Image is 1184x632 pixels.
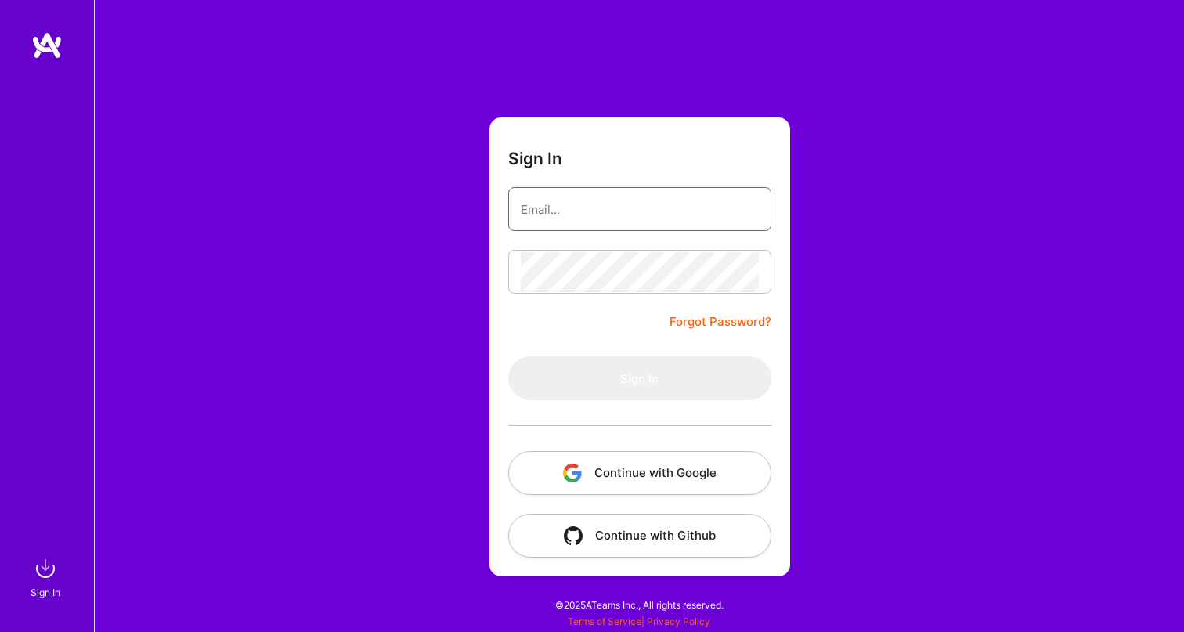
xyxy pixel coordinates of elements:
[564,526,583,545] img: icon
[563,464,582,482] img: icon
[508,514,771,558] button: Continue with Github
[33,553,61,601] a: sign inSign In
[647,616,710,627] a: Privacy Policy
[94,585,1184,624] div: © 2025 ATeams Inc., All rights reserved.
[670,312,771,331] a: Forgot Password?
[31,31,63,60] img: logo
[30,553,61,584] img: sign in
[31,584,60,601] div: Sign In
[508,356,771,400] button: Sign In
[568,616,710,627] span: |
[568,616,641,627] a: Terms of Service
[508,451,771,495] button: Continue with Google
[521,190,759,229] input: Email...
[508,149,562,168] h3: Sign In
